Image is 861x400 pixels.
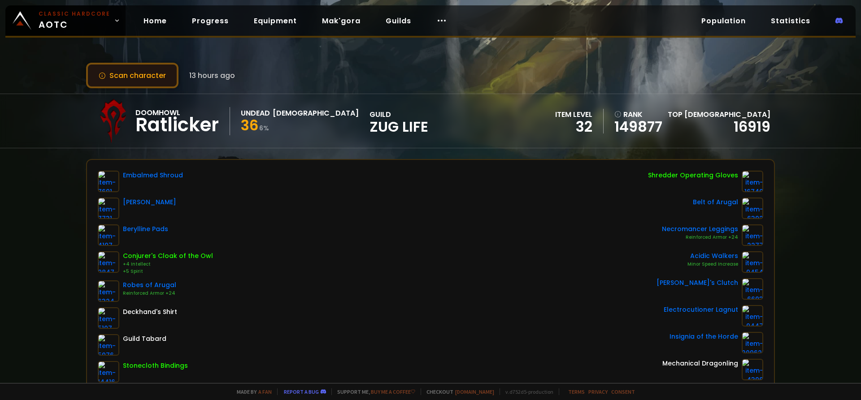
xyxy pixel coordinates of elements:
div: Stonecloth Bindings [123,361,188,370]
div: Shredder Operating Gloves [648,171,738,180]
div: Guild Tabard [123,334,166,344]
span: Support me, [331,388,415,395]
div: +4 Intellect [123,261,213,268]
span: AOTC [39,10,110,31]
a: Equipment [247,12,304,30]
a: Guilds [378,12,418,30]
img: item-6693 [742,278,763,300]
img: item-7731 [98,198,119,219]
div: rank [614,109,662,120]
a: Progress [185,12,236,30]
img: item-9847 [98,251,119,273]
a: 16919 [734,116,770,137]
img: item-14416 [98,361,119,383]
div: [PERSON_NAME]'s Clutch [657,278,738,288]
div: item level [555,109,592,120]
span: 13 hours ago [189,70,235,81]
img: item-7691 [98,171,119,192]
img: item-2277 [742,224,763,246]
div: 32 [555,120,592,133]
small: 6 % [259,124,269,133]
a: Consent [611,388,635,395]
div: Minor Speed Increase [687,261,738,268]
img: item-4396 [742,359,763,380]
div: Necromancer Leggings [662,224,738,234]
img: item-5976 [98,334,119,356]
span: Zug Life [370,120,428,133]
img: item-16740 [742,171,763,192]
div: [PERSON_NAME] [123,198,176,207]
div: Ratlicker [135,118,219,132]
div: Doomhowl [135,107,219,118]
img: item-209621 [742,332,763,353]
div: guild [370,109,428,133]
a: Report a bug [284,388,319,395]
span: [DEMOGRAPHIC_DATA] [684,109,770,120]
span: Made by [231,388,272,395]
a: [DOMAIN_NAME] [455,388,494,395]
span: v. d752d5 - production [500,388,553,395]
a: Population [694,12,753,30]
div: Berylline Pads [123,224,168,234]
a: Terms [568,388,585,395]
div: Belt of Arugal [693,198,738,207]
a: Home [136,12,174,30]
small: Classic Hardcore [39,10,110,18]
div: Mechanical Dragonling [662,359,738,368]
div: Top [668,109,770,120]
a: Classic HardcoreAOTC [5,5,126,36]
a: Privacy [588,388,608,395]
img: item-9447 [742,305,763,327]
div: Undead [241,108,270,119]
div: Conjurer's Cloak of the Owl [123,251,213,261]
div: Insignia of the Horde [670,332,738,341]
div: Embalmed Shroud [123,171,183,180]
div: [DEMOGRAPHIC_DATA] [273,108,359,119]
div: Deckhand's Shirt [123,307,177,317]
img: item-6392 [742,198,763,219]
button: Scan character [86,63,178,88]
div: Robes of Arugal [123,280,176,290]
span: Checkout [421,388,494,395]
div: Reinforced Armor +24 [662,234,738,241]
a: Statistics [764,12,818,30]
a: 149877 [614,120,662,133]
a: a fan [258,388,272,395]
a: Buy me a coffee [371,388,415,395]
img: item-6324 [98,280,119,302]
img: item-5107 [98,307,119,329]
img: item-4197 [98,224,119,246]
span: 36 [241,115,258,135]
div: Electrocutioner Lagnut [664,305,738,314]
img: item-9454 [742,251,763,273]
div: Acidic Walkers [687,251,738,261]
div: +5 Spirit [123,268,213,275]
a: Mak'gora [315,12,368,30]
div: Reinforced Armor +24 [123,290,176,297]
